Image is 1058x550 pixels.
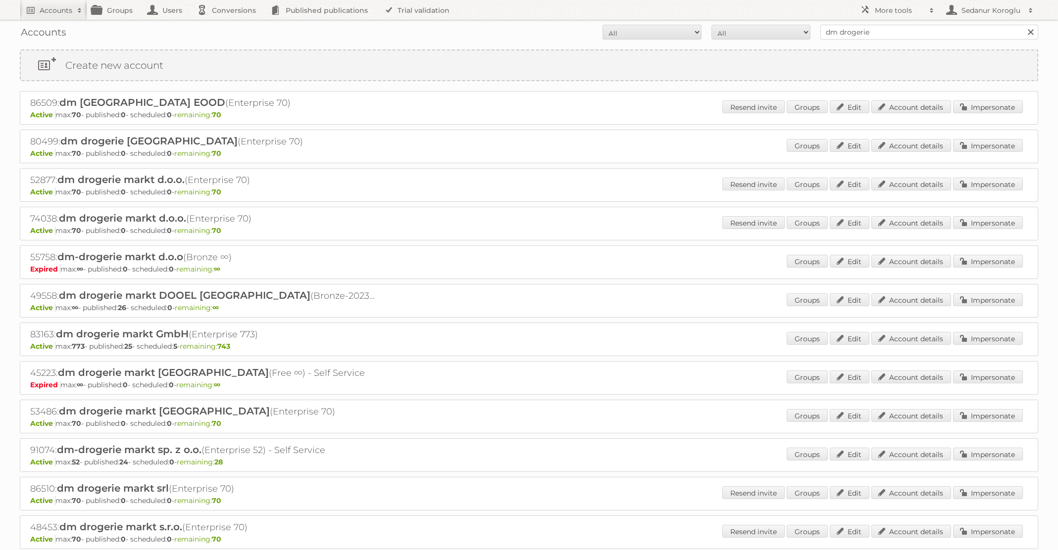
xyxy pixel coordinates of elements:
[30,110,55,119] span: Active
[212,535,221,544] strong: 70
[72,496,81,505] strong: 70
[212,226,221,235] strong: 70
[59,405,270,417] span: dm drogerie markt [GEOGRAPHIC_DATA]
[121,226,126,235] strong: 0
[212,110,221,119] strong: 70
[871,370,951,383] a: Account details
[180,342,230,351] span: remaining:
[121,496,126,505] strong: 0
[871,178,951,190] a: Account details
[167,535,172,544] strong: 0
[30,458,55,466] span: Active
[119,458,128,466] strong: 24
[77,380,83,389] strong: ∞
[953,332,1023,345] a: Impersonate
[176,265,220,274] span: remaining:
[871,216,951,229] a: Account details
[830,448,869,460] a: Edit
[72,149,81,158] strong: 70
[830,216,869,229] a: Edit
[174,110,221,119] span: remaining:
[121,187,126,196] strong: 0
[30,265,60,274] span: Expired
[722,100,785,113] a: Resend invite
[123,265,128,274] strong: 0
[72,535,81,544] strong: 70
[175,303,219,312] span: remaining:
[787,332,828,345] a: Groups
[167,419,172,428] strong: 0
[169,380,174,389] strong: 0
[167,226,172,235] strong: 0
[787,139,828,152] a: Groups
[40,5,72,15] h2: Accounts
[30,303,55,312] span: Active
[953,100,1023,113] a: Impersonate
[212,187,221,196] strong: 70
[787,525,828,538] a: Groups
[30,265,1028,274] p: max: - published: - scheduled: -
[787,409,828,422] a: Groups
[30,289,377,302] h2: 49558: (Bronze-2023 ∞)
[30,405,377,418] h2: 53486: (Enterprise 70)
[56,328,189,340] span: dm drogerie markt GmbH
[787,100,828,113] a: Groups
[871,448,951,460] a: Account details
[72,226,81,235] strong: 70
[871,100,951,113] a: Account details
[953,486,1023,499] a: Impersonate
[174,496,221,505] span: remaining:
[830,100,869,113] a: Edit
[121,149,126,158] strong: 0
[30,96,377,109] h2: 86509: (Enterprise 70)
[722,525,785,538] a: Resend invite
[875,5,924,15] h2: More tools
[787,216,828,229] a: Groups
[30,226,55,235] span: Active
[30,226,1028,235] p: max: - published: - scheduled: -
[57,444,202,456] span: dm-drogerie markt sp. z o.o.
[30,303,1028,312] p: max: - published: - scheduled: -
[30,110,1028,119] p: max: - published: - scheduled: -
[58,367,269,378] span: dm drogerie markt [GEOGRAPHIC_DATA]
[953,255,1023,268] a: Impersonate
[953,370,1023,383] a: Impersonate
[871,139,951,152] a: Account details
[212,496,221,505] strong: 70
[830,255,869,268] a: Edit
[30,212,377,225] h2: 74038: (Enterprise 70)
[72,342,85,351] strong: 773
[30,149,55,158] span: Active
[953,139,1023,152] a: Impersonate
[787,486,828,499] a: Groups
[830,332,869,345] a: Edit
[60,135,238,147] span: dm drogerie [GEOGRAPHIC_DATA]
[830,139,869,152] a: Edit
[953,525,1023,538] a: Impersonate
[121,110,126,119] strong: 0
[57,174,185,185] span: dm drogerie markt d.o.o.
[871,293,951,306] a: Account details
[177,458,223,466] span: remaining:
[167,496,172,505] strong: 0
[72,303,78,312] strong: ∞
[722,216,785,229] a: Resend invite
[830,370,869,383] a: Edit
[174,187,221,196] span: remaining:
[30,496,1028,505] p: max: - published: - scheduled: -
[72,458,80,466] strong: 52
[830,486,869,499] a: Edit
[830,293,869,306] a: Edit
[121,419,126,428] strong: 0
[30,328,377,341] h2: 83163: (Enterprise 773)
[21,50,1037,80] a: Create new account
[787,448,828,460] a: Groups
[30,535,55,544] span: Active
[953,216,1023,229] a: Impersonate
[30,342,55,351] span: Active
[871,486,951,499] a: Account details
[212,303,219,312] strong: ∞
[118,303,126,312] strong: 26
[787,255,828,268] a: Groups
[59,521,182,533] span: dm drogerie markt s.r.o.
